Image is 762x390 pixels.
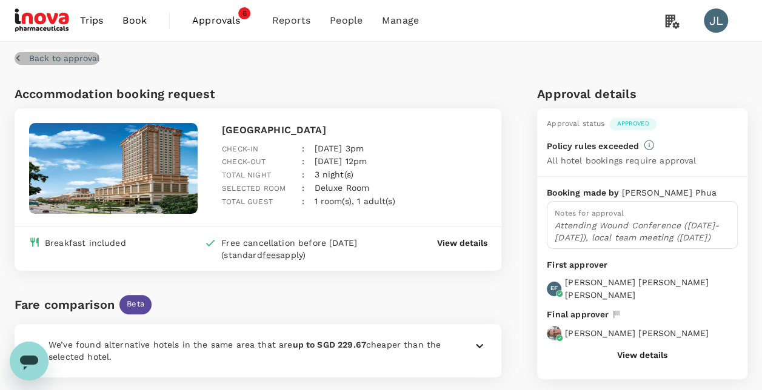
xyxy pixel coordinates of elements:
[436,237,487,249] button: View details
[272,13,310,28] span: Reports
[547,140,639,152] p: Policy rules exceeded
[621,187,717,199] p: [PERSON_NAME] Phua
[222,145,258,153] span: Check-in
[555,209,624,217] span: Notes for approval
[704,8,728,33] div: JL
[15,7,70,34] img: iNova Pharmaceuticals
[292,172,304,195] div: :
[565,276,738,300] p: [PERSON_NAME] [PERSON_NAME] [PERSON_NAME]
[314,168,353,180] p: 3 night(s)
[547,118,604,130] div: Approval status
[222,123,487,137] p: [GEOGRAPHIC_DATA]
[314,182,369,194] p: Deluxe Room
[10,342,48,380] iframe: Button to launch messaging window
[314,155,367,167] p: [DATE] 12pm
[547,326,561,340] img: avatar-679729af9386b.jpeg
[292,185,304,208] div: :
[29,52,99,64] p: Back to approval
[222,197,273,206] span: Total guest
[262,250,281,260] span: fees
[48,339,444,363] p: We’ve found alternative hotels in the same area that are cheaper than the selected hotel.
[609,119,656,128] span: Approved
[221,237,389,261] div: Free cancellation before [DATE] (standard apply)
[382,13,419,28] span: Manage
[292,145,304,168] div: :
[617,350,667,360] button: View details
[222,184,286,193] span: Selected room
[15,52,99,64] button: Back to approval
[547,259,738,271] p: First approver
[330,13,363,28] span: People
[537,84,747,104] h6: Approval details
[547,308,609,321] p: Final approver
[314,195,395,207] p: 1 room(s), 1 adult(s)
[555,219,730,243] p: Attending Wound Conference ([DATE]-[DATE]), local team meeting ([DATE])
[222,157,266,166] span: Check-out
[222,171,271,179] span: Total night
[238,7,250,19] span: 6
[119,299,152,310] span: Beta
[550,284,558,292] p: EF
[292,340,366,349] b: up to SGD 229.67
[45,237,126,249] div: Breakfast included
[192,13,253,28] span: Approvals
[15,84,256,104] h6: Accommodation booking request
[547,187,621,199] p: Booking made by
[292,133,304,156] div: :
[547,154,696,167] p: All hotel bookings require approval
[80,13,104,28] span: Trips
[292,159,304,182] div: :
[565,327,709,339] p: [PERSON_NAME] [PERSON_NAME]
[15,295,115,314] div: Fare comparison
[29,123,198,214] img: hotel
[122,13,147,28] span: Book
[314,142,364,154] p: [DATE] 3pm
